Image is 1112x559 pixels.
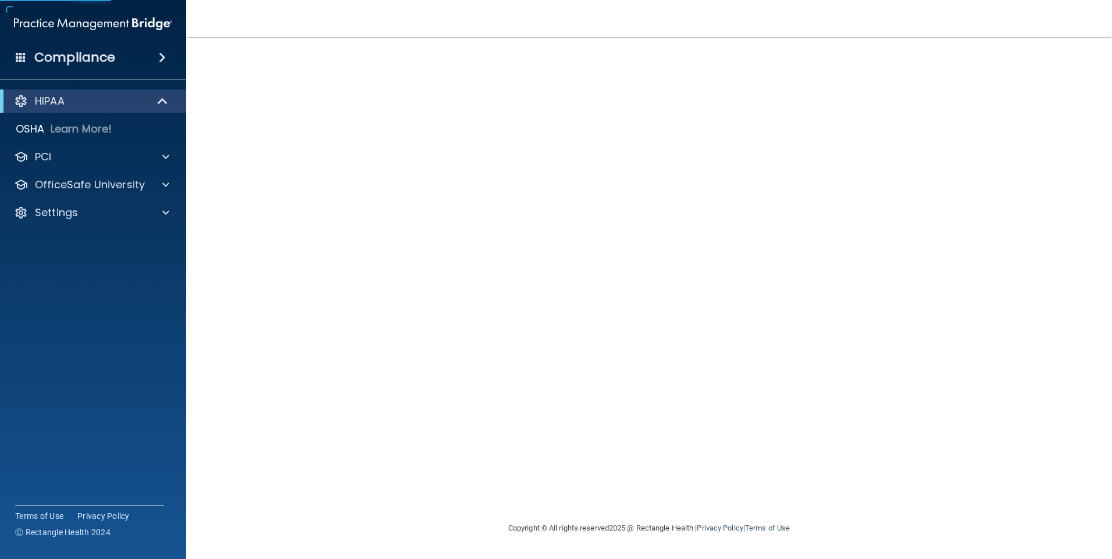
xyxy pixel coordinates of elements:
img: PMB logo [14,12,172,35]
div: Copyright © All rights reserved 2025 @ Rectangle Health | | [437,510,861,547]
p: OfficeSafe University [35,178,145,192]
h4: Compliance [34,49,115,66]
p: OSHA [16,122,45,136]
a: Settings [14,206,169,220]
p: Learn More! [51,122,112,136]
p: PCI [35,150,51,164]
a: HIPAA [14,94,169,108]
a: Privacy Policy [697,524,743,532]
p: Settings [35,206,78,220]
span: Ⓒ Rectangle Health 2024 [15,526,111,538]
a: OfficeSafe University [14,178,169,192]
a: Terms of Use [745,524,790,532]
p: HIPAA [35,94,65,108]
a: Terms of Use [15,510,63,522]
a: Privacy Policy [77,510,130,522]
a: PCI [14,150,169,164]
